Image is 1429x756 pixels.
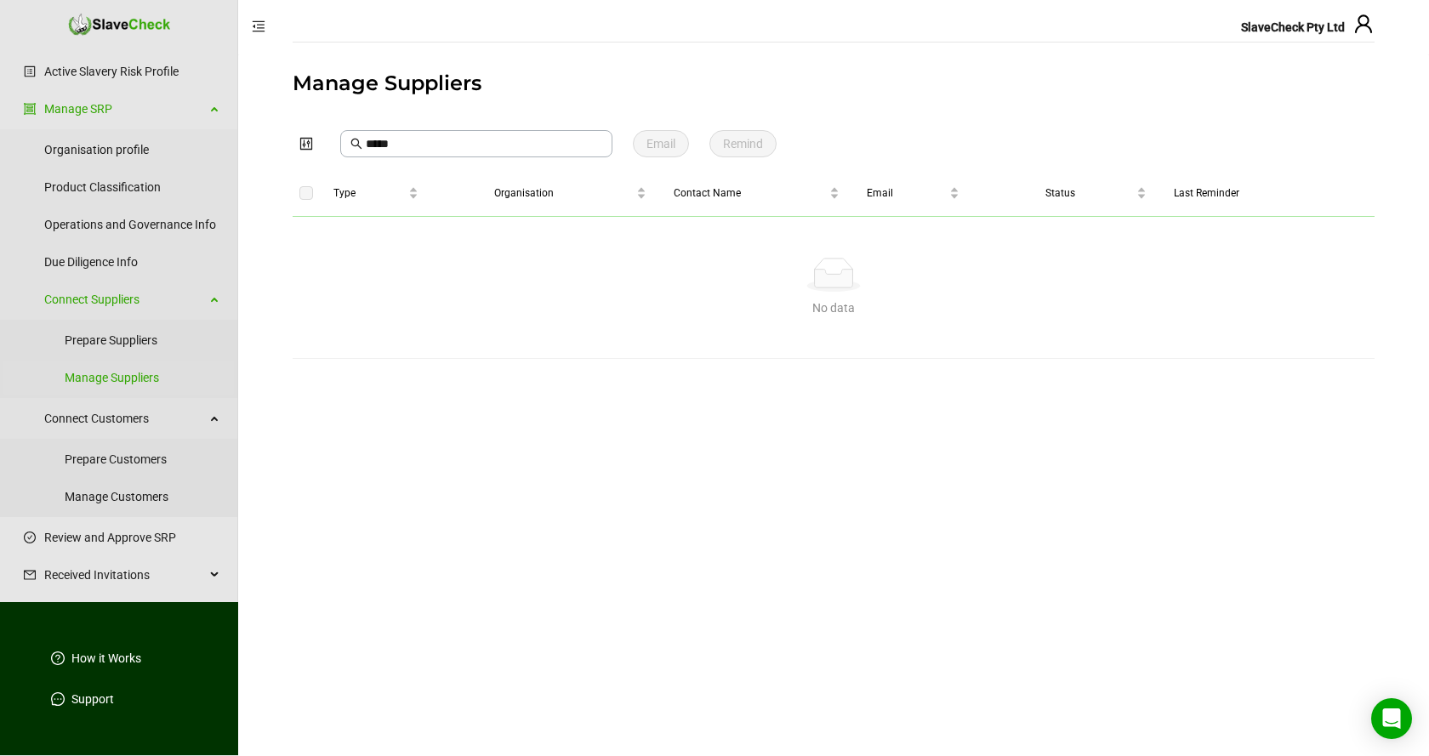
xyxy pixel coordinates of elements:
[44,245,220,279] a: Due Diligence Info
[481,170,660,217] th: Organisation
[44,54,220,88] a: Active Slavery Risk Profile
[44,401,205,435] span: Connect Customers
[24,103,36,115] span: group
[293,70,1375,97] div: Manage Suppliers
[44,170,220,204] a: Product Classification
[44,133,220,167] a: Organisation profile
[71,650,141,667] a: How it Works
[709,130,777,157] button: Remind
[853,170,973,217] th: Email
[44,558,205,592] span: Received Invitations
[333,185,405,201] span: Type
[313,298,1354,317] div: No data
[987,185,1133,201] span: Status
[1371,698,1412,739] div: Open Intercom Messenger
[44,282,205,316] span: Connect Suppliers
[65,480,220,514] a: Manage Customers
[867,185,946,201] span: Email
[51,651,65,665] span: question-circle
[660,170,853,217] th: Contact Name
[1241,20,1345,34] span: SlaveCheck Pty Ltd
[494,185,633,201] span: Organisation
[44,595,220,629] a: Reports
[51,692,65,706] span: message
[71,691,114,708] a: Support
[65,323,220,357] a: Prepare Suppliers
[44,207,220,242] a: Operations and Governance Info
[65,361,220,395] a: Manage Suppliers
[674,185,826,201] span: Contact Name
[320,170,432,217] th: Type
[973,170,1160,217] th: Status
[1353,14,1374,34] span: user
[252,20,265,33] span: menu-fold
[24,569,36,581] span: mail
[633,130,689,157] button: Email
[350,138,362,150] span: search
[1160,170,1326,217] th: Last Reminder
[299,137,313,151] span: control
[44,92,205,126] a: Manage SRP
[65,442,220,476] a: Prepare Customers
[44,520,220,554] a: Review and Approve SRP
